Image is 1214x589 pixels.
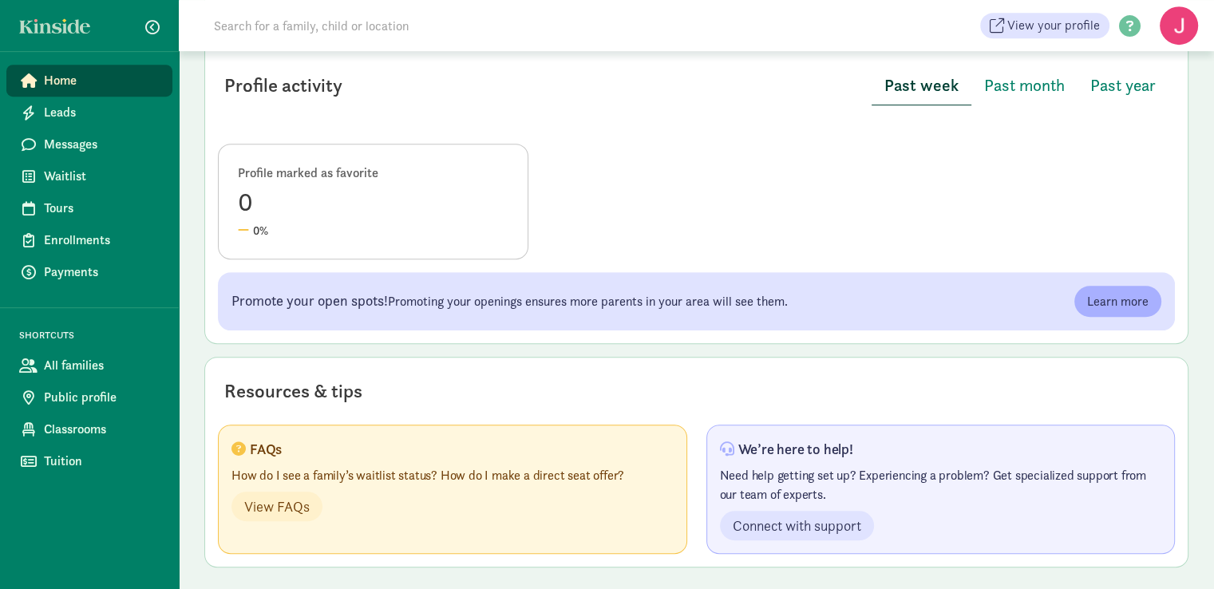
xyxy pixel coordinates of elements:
input: Search for a family, child or location [204,10,652,42]
div: 0% [238,221,508,239]
iframe: Chat Widget [1134,512,1214,589]
a: All families [6,350,172,381]
a: Learn more [1074,286,1161,318]
span: View FAQs [244,496,310,517]
a: View FAQs [231,492,322,521]
a: Leads [6,97,172,128]
a: Waitlist [6,160,172,192]
span: Past week [884,73,959,98]
button: Past year [1078,66,1169,105]
span: Tuition [44,452,160,471]
span: Public profile [44,388,160,407]
button: Past week [872,66,971,105]
p: FAQs [250,440,282,458]
span: All families [44,356,160,375]
span: Waitlist [44,167,160,186]
span: Learn more [1087,292,1149,311]
span: Leads [44,103,160,122]
div: Profile activity [224,71,342,100]
span: Home [44,71,160,90]
span: Connect with support [733,515,861,536]
a: Home [6,65,172,97]
span: Classrooms [44,420,160,439]
span: View your profile [1007,16,1100,35]
p: How do I see a family’s waitlist status? How do I make a direct seat offer? [231,466,674,485]
div: 0 [238,183,508,221]
p: We’re here to help! [738,440,853,458]
a: Tuition [6,445,172,477]
a: Payments [6,256,172,288]
span: Past month [984,73,1065,98]
a: Classrooms [6,413,172,445]
span: Payments [44,263,160,282]
a: Messages [6,128,172,160]
p: Promoting your openings ensures more parents in your area will see them. [231,291,788,311]
a: View your profile [980,13,1109,38]
span: Enrollments [44,231,160,250]
a: Connect with support [720,511,874,540]
button: Past month [971,66,1078,105]
a: Tours [6,192,172,224]
a: Public profile [6,381,172,413]
span: Promote your open spots! [231,291,388,310]
span: Tours [44,199,160,218]
div: Resources & tips [224,377,362,405]
span: Past year [1090,73,1156,98]
a: Enrollments [6,224,172,256]
div: Profile marked as favorite [238,164,508,183]
span: Messages [44,135,160,154]
p: Need help getting set up? Experiencing a problem? Get specialized support from our team of experts. [720,466,1162,504]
